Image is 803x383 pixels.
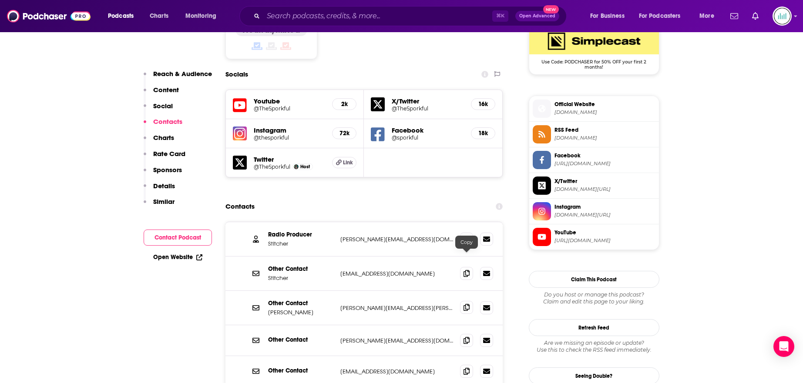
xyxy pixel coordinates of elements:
[153,102,173,110] p: Social
[340,368,454,375] p: [EMAIL_ADDRESS][DOMAIN_NAME]
[268,274,333,282] p: Stitcher
[773,336,794,357] div: Open Intercom Messenger
[294,164,299,169] img: Dan Pashman
[268,265,333,273] p: Other Contact
[300,164,310,170] span: Host
[515,11,559,21] button: Open AdvancedNew
[150,10,168,22] span: Charts
[144,166,182,182] button: Sponsors
[392,97,464,105] h5: X/Twitter
[254,134,326,141] a: @thesporkful
[392,126,464,134] h5: Facebook
[554,177,655,185] span: X/Twitter
[153,182,175,190] p: Details
[554,100,655,108] span: Official Website
[7,8,91,24] img: Podchaser - Follow, Share and Rate Podcasts
[699,10,714,22] span: More
[584,9,635,23] button: open menu
[529,54,659,70] span: Use Code: PODCHASER for 50% OFF your first 2 months!
[268,336,333,343] p: Other Contact
[492,10,508,22] span: ⌘ K
[144,117,182,133] button: Contacts
[340,304,454,312] p: [PERSON_NAME][EMAIL_ADDRESS][PERSON_NAME][DOMAIN_NAME]
[533,228,655,246] a: YouTube[URL][DOMAIN_NAME]
[554,126,655,134] span: RSS Feed
[554,160,655,167] span: https://www.facebook.com/sporkful
[254,163,290,170] a: @TheSporkful
[340,270,454,277] p: [EMAIL_ADDRESS][DOMAIN_NAME]
[554,237,655,244] span: https://www.youtube.com/@TheSporkful
[185,10,216,22] span: Monitoring
[153,253,202,261] a: Open Website
[773,7,792,26] span: Logged in as podglomerate
[144,9,174,23] a: Charts
[144,86,179,102] button: Content
[554,152,655,160] span: Facebook
[773,7,792,26] button: Show profile menu
[392,134,464,141] a: @sporkful
[254,155,326,163] h5: Twitter
[749,9,762,23] a: Show notifications dropdown
[268,367,333,374] p: Other Contact
[153,150,185,158] p: Rate Card
[529,271,659,288] button: Claim This Podcast
[529,340,659,353] div: Are we missing an episode or update? Use this to check the RSS feed immediately.
[179,9,228,23] button: open menu
[343,159,353,166] span: Link
[533,125,655,143] a: RSS Feed[DOMAIN_NAME]
[590,10,625,22] span: For Business
[533,202,655,220] a: Instagram[DOMAIN_NAME][URL]
[263,9,492,23] input: Search podcasts, credits, & more...
[332,157,356,168] a: Link
[153,86,179,94] p: Content
[102,9,145,23] button: open menu
[144,230,212,246] button: Contact Podcast
[248,6,575,26] div: Search podcasts, credits, & more...
[533,100,655,118] a: Official Website[DOMAIN_NAME]
[693,9,725,23] button: open menu
[543,5,559,13] span: New
[268,240,333,247] p: Stitcher
[633,9,693,23] button: open menu
[144,102,173,118] button: Social
[108,10,134,22] span: Podcasts
[153,117,182,126] p: Contacts
[554,212,655,218] span: instagram.com/thesporkful
[144,197,175,213] button: Similar
[478,100,488,108] h5: 16k
[529,28,659,69] a: SimpleCast Deal: Use Code: PODCHASER for 50% OFF your first 2 months!
[554,135,655,141] span: feeds.simplecast.com
[233,127,247,140] img: iconImage
[254,97,326,105] h5: Youtube
[153,70,212,78] p: Reach & Audience
[533,177,655,195] a: X/Twitter[DOMAIN_NAME][URL]
[254,105,326,112] a: @TheSporkful
[144,150,185,166] button: Rate Card
[478,130,488,137] h5: 18k
[554,186,655,193] span: twitter.com/TheSporkful
[529,319,659,336] button: Refresh Feed
[153,133,174,142] p: Charts
[639,10,681,22] span: For Podcasters
[519,14,555,18] span: Open Advanced
[268,231,333,238] p: Radio Producer
[144,182,175,198] button: Details
[554,203,655,211] span: Instagram
[554,109,655,116] span: siriusxm.com
[529,291,659,305] div: Claim and edit this page to your liking.
[254,126,326,134] h5: Instagram
[144,133,174,150] button: Charts
[529,28,659,54] img: SimpleCast Deal: Use Code: PODCHASER for 50% OFF your first 2 months!
[225,66,248,83] h2: Socials
[153,197,175,206] p: Similar
[529,291,659,298] span: Do you host or manage this podcast?
[773,7,792,26] img: User Profile
[554,229,655,236] span: YouTube
[533,151,655,169] a: Facebook[URL][DOMAIN_NAME]
[339,100,349,108] h5: 2k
